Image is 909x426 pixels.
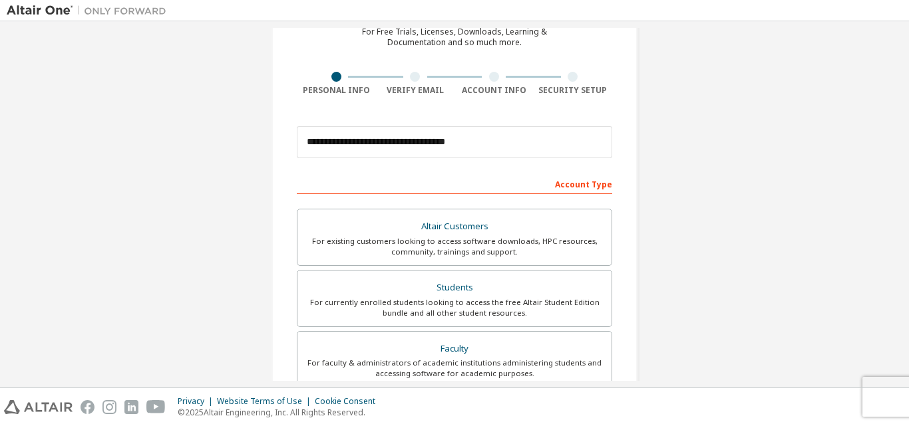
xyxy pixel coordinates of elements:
div: For Free Trials, Licenses, Downloads, Learning & Documentation and so much more. [362,27,547,48]
div: Security Setup [534,85,613,96]
div: Students [305,278,604,297]
img: altair_logo.svg [4,400,73,414]
div: For currently enrolled students looking to access the free Altair Student Edition bundle and all ... [305,297,604,318]
img: facebook.svg [81,400,94,414]
div: Verify Email [376,85,455,96]
div: Cookie Consent [315,396,383,407]
div: For existing customers looking to access software downloads, HPC resources, community, trainings ... [305,236,604,257]
img: instagram.svg [102,400,116,414]
div: Faculty [305,340,604,358]
img: linkedin.svg [124,400,138,414]
div: Account Type [297,173,612,194]
div: Personal Info [297,85,376,96]
div: Privacy [178,396,217,407]
div: Website Terms of Use [217,396,315,407]
div: Account Info [454,85,534,96]
p: © 2025 Altair Engineering, Inc. All Rights Reserved. [178,407,383,418]
div: For faculty & administrators of academic institutions administering students and accessing softwa... [305,358,604,379]
img: Altair One [7,4,173,17]
img: youtube.svg [146,400,166,414]
div: Altair Customers [305,217,604,236]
